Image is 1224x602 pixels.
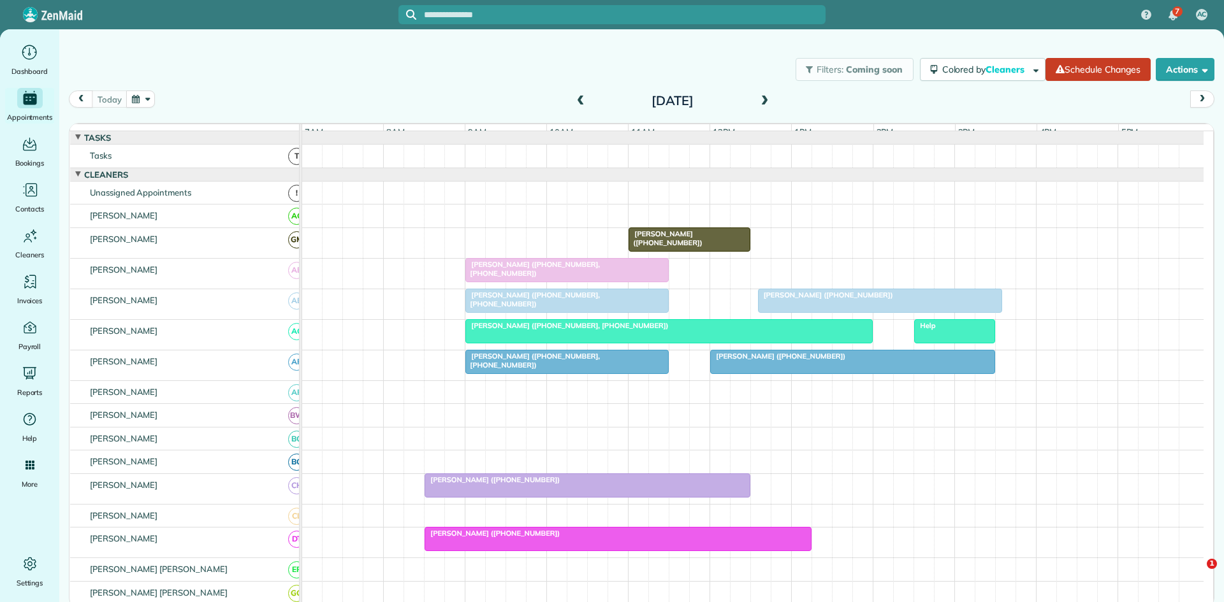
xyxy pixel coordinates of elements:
span: Tasks [87,150,114,161]
svg: Focus search [406,10,416,20]
a: Bookings [5,134,54,169]
button: prev [69,90,93,108]
span: [PERSON_NAME] [PERSON_NAME] [87,587,230,598]
a: Cleaners [5,226,54,261]
span: Reports [17,386,43,399]
span: AC [1197,10,1207,20]
span: BC [288,431,305,448]
button: Actions [1156,58,1214,81]
span: Unassigned Appointments [87,187,194,197]
span: [PERSON_NAME] ([PHONE_NUMBER]) [628,229,703,247]
span: 3pm [956,127,978,137]
span: [PERSON_NAME] ([PHONE_NUMBER], [PHONE_NUMBER]) [465,260,600,278]
a: Dashboard [5,42,54,78]
span: Appointments [7,111,53,124]
a: Reports [5,363,54,399]
button: Colored byCleaners [920,58,1045,81]
span: [PERSON_NAME] [87,533,161,543]
span: AF [288,354,305,371]
span: 7am [302,127,326,137]
a: Contacts [5,180,54,215]
span: [PERSON_NAME] ([PHONE_NUMBER], [PHONE_NUMBER]) [465,321,669,330]
span: Settings [17,577,43,589]
a: Settings [5,554,54,589]
button: today [92,90,127,108]
span: Contacts [15,203,44,215]
span: [PERSON_NAME] ([PHONE_NUMBER]) [757,290,894,299]
span: Dashboard [11,65,48,78]
span: CL [288,508,305,525]
span: 1 [1207,559,1217,569]
span: AC [288,208,305,225]
span: [PERSON_NAME] [87,387,161,397]
span: 1pm [792,127,814,137]
span: Payroll [18,340,41,353]
span: Help [22,432,38,445]
span: Help [914,321,936,330]
span: [PERSON_NAME] [87,456,161,466]
span: [PERSON_NAME] [87,295,161,305]
span: [PERSON_NAME] [87,326,161,336]
span: [PERSON_NAME] [87,480,161,490]
span: ! [288,185,305,202]
span: Coming soon [846,64,903,75]
button: next [1190,90,1214,108]
span: [PERSON_NAME] ([PHONE_NUMBER]) [424,529,560,538]
iframe: Intercom live chat [1181,559,1211,589]
span: 2pm [874,127,896,137]
span: 10am [547,127,576,137]
span: 12pm [710,127,738,137]
span: Cleaners [986,64,1026,75]
span: 5pm [1119,127,1141,137]
span: EP [288,561,305,578]
span: 8am [384,127,407,137]
span: [PERSON_NAME] [PERSON_NAME] [87,564,230,574]
span: AF [288,384,305,401]
span: GG [288,585,305,602]
span: BW [288,407,305,424]
span: Tasks [82,133,113,143]
span: 9am [465,127,489,137]
span: Cleaners [15,248,44,261]
span: T [288,148,305,165]
span: Filters: [817,64,843,75]
span: More [22,478,38,491]
span: AC [288,323,305,340]
a: Appointments [5,88,54,124]
span: BG [288,454,305,471]
span: Invoices [17,294,43,307]
span: 7 [1175,6,1179,17]
div: 7 unread notifications [1160,1,1186,29]
a: Schedule Changes [1045,58,1151,81]
a: Invoices [5,271,54,307]
span: [PERSON_NAME] [87,410,161,420]
span: CH [288,477,305,494]
span: 11am [629,127,657,137]
h2: [DATE] [593,94,752,108]
a: Help [5,409,54,445]
span: GM [288,231,305,248]
span: 4pm [1037,127,1060,137]
span: Cleaners [82,169,131,180]
span: [PERSON_NAME] [87,210,161,220]
button: Focus search [398,10,416,20]
span: [PERSON_NAME] [87,264,161,275]
span: [PERSON_NAME] [87,433,161,443]
span: [PERSON_NAME] [87,510,161,520]
span: [PERSON_NAME] ([PHONE_NUMBER], [PHONE_NUMBER]) [465,290,600,308]
span: [PERSON_NAME] [87,356,161,366]
a: Payroll [5,317,54,353]
span: DT [288,531,305,548]
span: AB [288,262,305,279]
span: Bookings [15,157,45,169]
span: [PERSON_NAME] ([PHONE_NUMBER]) [710,352,846,361]
span: [PERSON_NAME] [87,234,161,244]
span: [PERSON_NAME] ([PHONE_NUMBER], [PHONE_NUMBER]) [465,352,600,369]
span: [PERSON_NAME] ([PHONE_NUMBER]) [424,475,560,484]
span: AB [288,292,305,310]
span: Colored by [942,64,1029,75]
